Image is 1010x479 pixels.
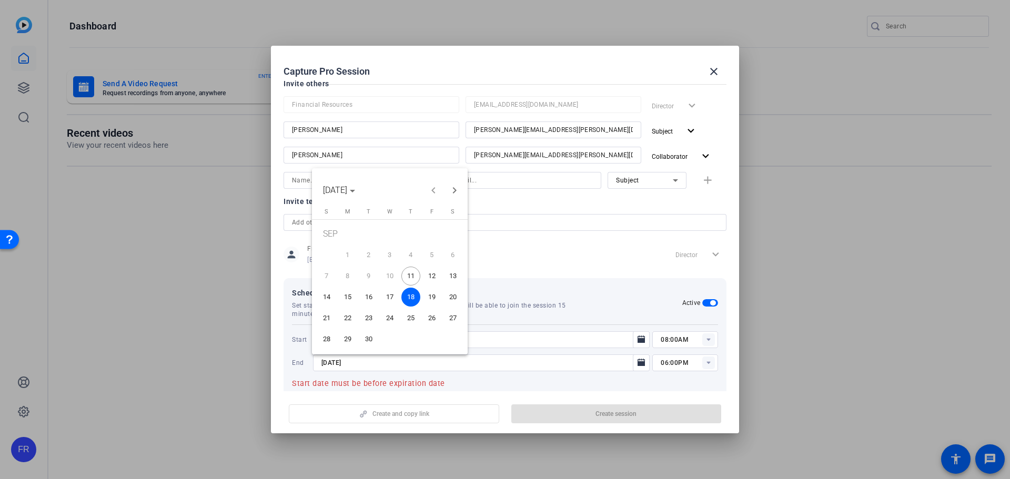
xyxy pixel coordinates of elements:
[443,267,462,286] span: 13
[422,309,441,328] span: 26
[442,266,463,287] button: September 13, 2025
[317,267,336,286] span: 7
[317,288,336,307] span: 14
[316,266,337,287] button: September 7, 2025
[325,208,328,215] span: S
[380,288,399,307] span: 17
[421,287,442,308] button: September 19, 2025
[358,329,379,350] button: September 30, 2025
[316,223,463,244] td: SEP
[400,244,421,266] button: September 4, 2025
[400,266,421,287] button: September 11, 2025
[442,287,463,308] button: September 20, 2025
[443,309,462,328] span: 27
[379,266,400,287] button: September 10, 2025
[337,287,358,308] button: September 15, 2025
[443,288,462,307] span: 20
[337,329,358,350] button: September 29, 2025
[421,308,442,329] button: September 26, 2025
[442,244,463,266] button: September 6, 2025
[380,309,399,328] span: 24
[401,267,420,286] span: 11
[401,246,420,264] span: 4
[338,288,357,307] span: 15
[337,266,358,287] button: September 8, 2025
[444,180,465,201] button: Next month
[421,266,442,287] button: September 12, 2025
[358,244,379,266] button: September 2, 2025
[421,244,442,266] button: September 5, 2025
[358,308,379,329] button: September 23, 2025
[317,330,336,349] span: 28
[319,181,359,200] button: Choose month and year
[380,246,399,264] span: 3
[401,288,420,307] span: 18
[316,329,337,350] button: September 28, 2025
[323,185,347,195] span: [DATE]
[359,267,378,286] span: 9
[338,330,357,349] span: 29
[338,246,357,264] span: 1
[451,208,454,215] span: S
[358,287,379,308] button: September 16, 2025
[422,267,441,286] span: 12
[400,308,421,329] button: September 25, 2025
[359,288,378,307] span: 16
[422,246,441,264] span: 5
[442,308,463,329] button: September 27, 2025
[359,309,378,328] span: 23
[443,246,462,264] span: 6
[316,287,337,308] button: September 14, 2025
[379,308,400,329] button: September 24, 2025
[337,244,358,266] button: September 1, 2025
[317,309,336,328] span: 21
[345,208,350,215] span: M
[337,308,358,329] button: September 22, 2025
[316,308,337,329] button: September 21, 2025
[430,208,433,215] span: F
[409,208,412,215] span: T
[367,208,370,215] span: T
[387,208,392,215] span: W
[338,309,357,328] span: 22
[380,267,399,286] span: 10
[422,288,441,307] span: 19
[379,244,400,266] button: September 3, 2025
[400,287,421,308] button: September 18, 2025
[359,330,378,349] span: 30
[359,246,378,264] span: 2
[401,309,420,328] span: 25
[379,287,400,308] button: September 17, 2025
[338,267,357,286] span: 8
[358,266,379,287] button: September 9, 2025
